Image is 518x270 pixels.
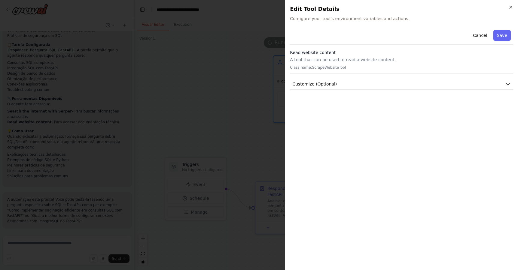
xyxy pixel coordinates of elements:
[292,81,337,87] span: Customize (Optional)
[290,49,513,55] h3: Read website content
[290,16,513,22] span: Configure your tool's environment variables and actions.
[290,57,513,63] p: A tool that can be used to read a website content.
[290,65,513,70] p: Class name: ScrapeWebsiteTool
[493,30,511,41] button: Save
[469,30,491,41] button: Cancel
[290,5,513,13] h2: Edit Tool Details
[290,79,513,90] button: Customize (Optional)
